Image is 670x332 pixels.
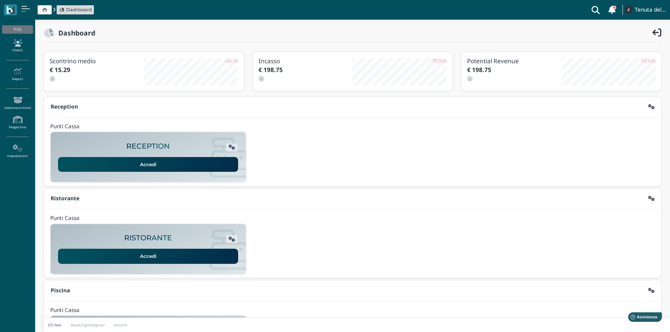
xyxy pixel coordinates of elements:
[50,215,79,221] h4: Punti Cassa
[50,307,79,313] h4: Punti Cassa
[51,103,78,110] b: Reception
[50,124,79,130] h4: Punti Cassa
[467,66,491,74] b: € 198.75
[66,322,109,328] a: BookingDesigner
[635,7,666,13] h4: Tenuta del Barco
[624,1,666,18] a: ... Tenuta del Barco
[2,93,33,113] a: Gestione Articoli
[625,6,632,14] img: ...
[2,113,33,132] a: Magazzino
[2,36,33,56] a: Clienti
[2,142,33,161] a: Impostazioni
[109,322,132,328] a: Invoice
[259,58,353,64] h3: Incasso
[50,66,70,74] b: € 15.29
[51,195,79,202] b: Ristorante
[54,29,95,37] h2: Dashboard
[21,6,46,11] span: Assistenza
[58,157,238,172] a: Accedi
[467,58,561,64] h3: Potential Revenue
[126,142,170,150] h2: RECEPTION
[58,249,238,263] a: Accedi
[259,66,283,74] b: € 198.75
[620,310,664,326] iframe: Help widget launcher
[6,6,14,14] img: logo
[124,234,172,242] h2: RISTORANTE
[59,6,92,13] a: Dashboard
[2,65,33,84] a: Report
[50,58,144,64] h3: Scontrino medio
[48,322,62,328] p: I/O Net
[66,6,92,13] span: Dashboard
[51,287,70,294] b: Piscina
[2,25,33,34] div: POS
